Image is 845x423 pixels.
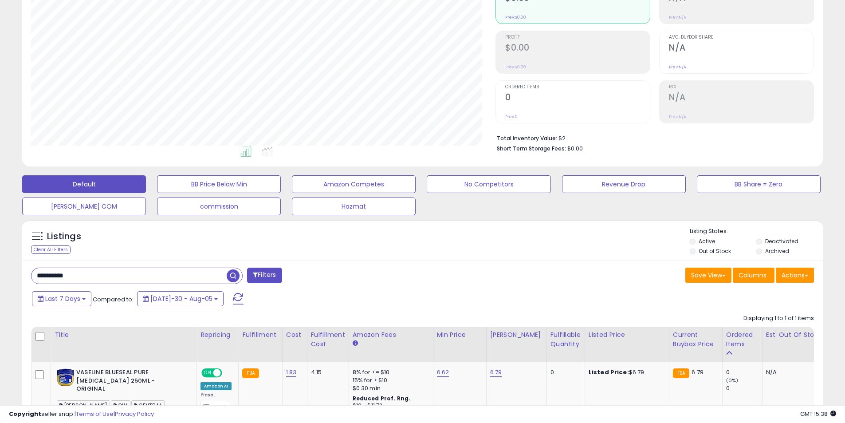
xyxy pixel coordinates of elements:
div: Repricing [200,330,235,340]
div: Clear All Filters [31,245,71,254]
small: Prev: N/A [669,64,686,70]
small: FBA [242,368,259,378]
div: seller snap | | [9,410,154,419]
label: Archived [765,247,789,255]
button: commission [157,198,281,215]
div: 4.15 [311,368,342,376]
h5: Listings [47,230,81,243]
span: ON [202,369,213,377]
label: Out of Stock [699,247,731,255]
div: 8% for <= $10 [353,368,426,376]
button: Columns [733,268,774,283]
div: [PERSON_NAME] [490,330,543,340]
div: Displaying 1 to 1 of 1 items [743,314,814,323]
b: Reduced Prof. Rng. [353,395,411,402]
a: Privacy Policy [115,410,154,418]
button: BB Price Below Min [157,175,281,193]
button: Last 7 Days [32,291,91,306]
p: N/A [766,368,844,376]
span: Ordered Items [505,85,650,90]
div: $6.79 [589,368,662,376]
div: Current Buybox Price [673,330,719,349]
b: Short Term Storage Fees: [497,145,566,152]
span: Avg. Buybox Share [669,35,814,40]
b: Listed Price: [589,368,629,376]
button: Revenue Drop [562,175,686,193]
a: 1.83 [286,368,297,377]
span: $0.00 [567,144,583,153]
div: 15% for > $10 [353,376,426,384]
h2: N/A [669,43,814,55]
div: 0 [726,368,762,376]
button: BB Share = Zero [697,175,821,193]
div: Fulfillable Quantity [550,330,581,349]
span: Last 7 Days [45,294,80,303]
a: Terms of Use [76,410,114,418]
div: Amazon AI [200,382,232,390]
small: Prev: 0 [505,114,518,119]
div: 0 [550,368,578,376]
div: Min Price [437,330,483,340]
span: OFF [221,369,235,377]
span: Compared to: [93,295,134,304]
h2: 0 [505,92,650,104]
button: Default [22,175,146,193]
div: Fulfillment [242,330,278,340]
span: 2025-08-13 15:38 GMT [800,410,836,418]
button: Save View [685,268,731,283]
small: Prev: $0.00 [505,64,526,70]
button: Filters [247,268,282,283]
div: Fulfillment Cost [311,330,345,349]
div: Cost [286,330,303,340]
span: ROI [669,85,814,90]
button: Amazon Competes [292,175,416,193]
small: FBA [673,368,689,378]
strong: Copyright [9,410,41,418]
label: Active [699,237,715,245]
span: [DATE]-30 - Aug-05 [150,294,212,303]
div: Ordered Items [726,330,759,349]
small: (0%) [726,377,739,384]
b: Total Inventory Value: [497,134,557,142]
div: Title [55,330,193,340]
h2: $0.00 [505,43,650,55]
button: [PERSON_NAME] COM [22,198,146,215]
small: Prev: N/A [669,114,686,119]
div: Preset: [200,392,232,412]
div: 0 [726,384,762,392]
span: 6.79 [692,368,704,376]
b: VASELINE BLUESEAL PURE [MEDICAL_DATA] 250ML - ORIGINAL [76,368,184,395]
p: Listing States: [690,227,823,236]
small: Prev: N/A [669,15,686,20]
small: Amazon Fees. [353,340,358,348]
div: $0.30 min [353,384,426,392]
a: 6.79 [490,368,502,377]
button: Hazmat [292,198,416,215]
button: No Competitors [427,175,550,193]
a: 6.62 [437,368,449,377]
label: Deactivated [765,237,798,245]
button: [DATE]-30 - Aug-05 [137,291,224,306]
button: Actions [776,268,814,283]
span: Profit [505,35,650,40]
div: Listed Price [589,330,665,340]
div: Amazon Fees [353,330,429,340]
img: 51vy2PqLa6L._SL40_.jpg [57,368,74,386]
span: Columns [739,271,766,280]
small: Prev: $0.00 [505,15,526,20]
li: $2 [497,132,807,143]
h2: N/A [669,92,814,104]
